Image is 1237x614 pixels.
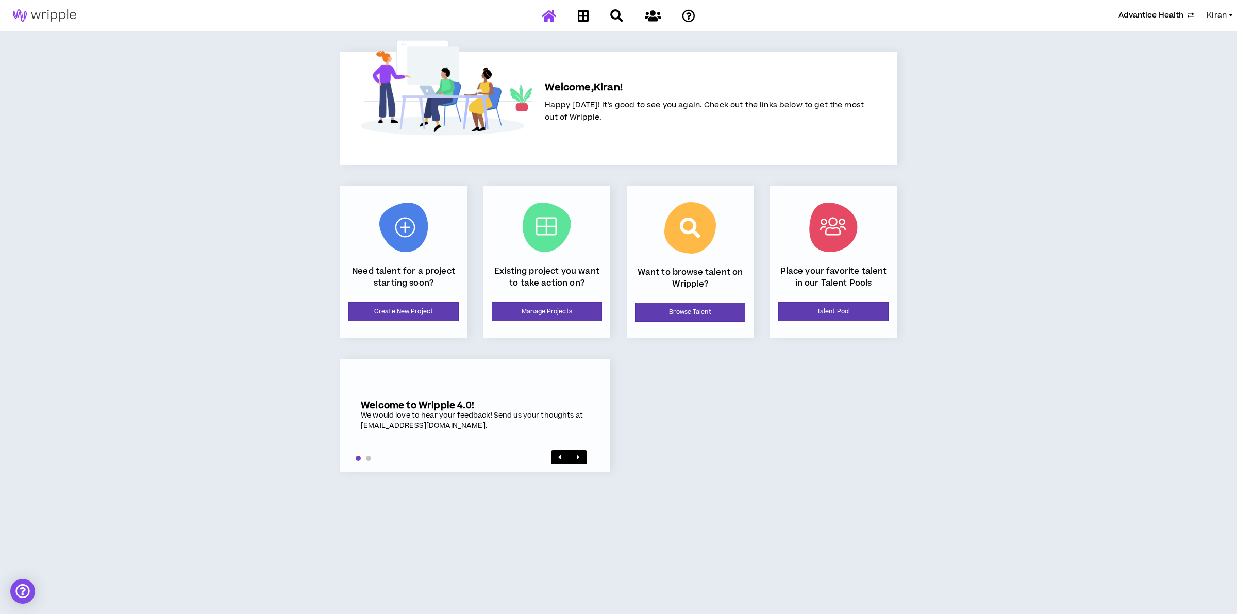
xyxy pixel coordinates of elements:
h5: Welcome to Wripple 4.0! [361,400,590,411]
span: Advantice Health [1118,10,1183,21]
p: Need talent for a project starting soon? [348,265,459,289]
div: We would love to hear your feedback! Send us your thoughts at [EMAIL_ADDRESS][DOMAIN_NAME]. [361,411,590,431]
button: Advantice Health [1118,10,1194,21]
p: Place your favorite talent in our Talent Pools [778,265,889,289]
img: Talent Pool [809,203,858,252]
a: Manage Projects [492,302,602,321]
span: Kiran [1207,10,1227,21]
h5: Welcome, Kiran ! [545,80,864,95]
a: Create New Project [348,302,459,321]
div: Open Intercom Messenger [10,579,35,604]
img: New Project [379,203,428,252]
img: Current Projects [523,203,571,252]
a: Talent Pool [778,302,889,321]
span: Happy [DATE]! It's good to see you again. Check out the links below to get the most out of Wripple. [545,99,864,123]
a: Browse Talent [635,303,745,322]
p: Existing project you want to take action on? [492,265,602,289]
p: Want to browse talent on Wripple? [635,267,745,290]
